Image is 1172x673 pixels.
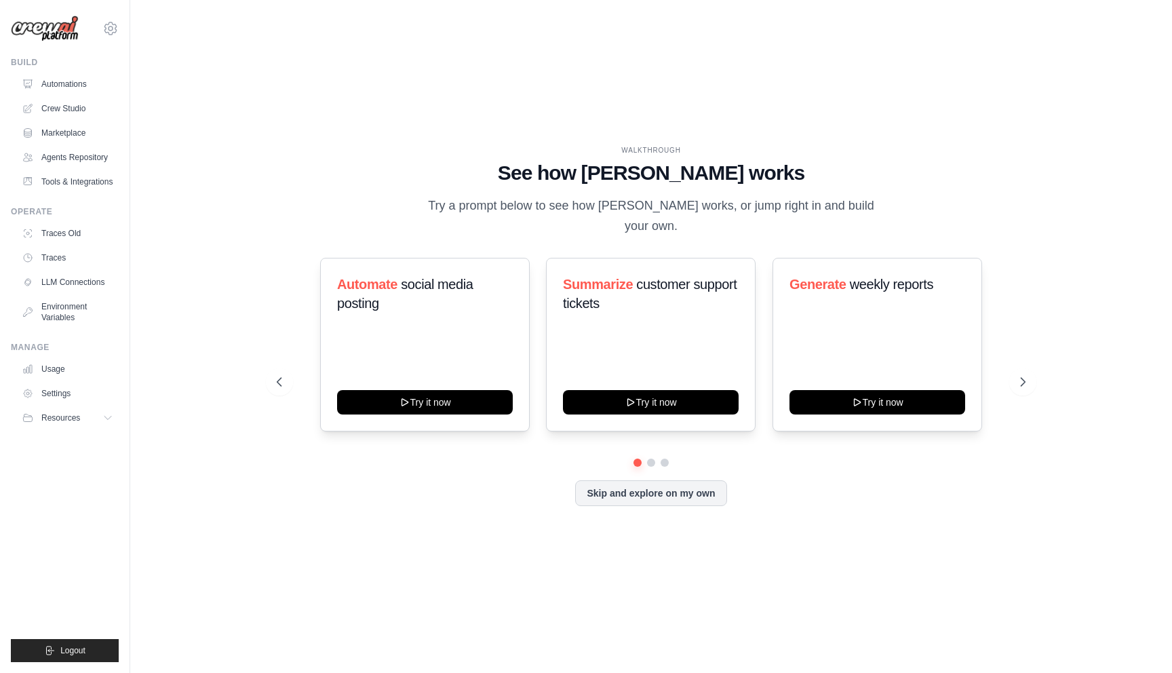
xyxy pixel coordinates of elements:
[16,358,119,380] a: Usage
[11,57,119,68] div: Build
[16,271,119,293] a: LLM Connections
[277,161,1025,185] h1: See how [PERSON_NAME] works
[60,645,85,656] span: Logout
[337,277,397,292] span: Automate
[789,390,965,415] button: Try it now
[16,171,119,193] a: Tools & Integrations
[16,73,119,95] a: Automations
[11,639,119,662] button: Logout
[789,277,846,292] span: Generate
[16,296,119,328] a: Environment Variables
[563,277,737,311] span: customer support tickets
[11,206,119,217] div: Operate
[849,277,933,292] span: weekly reports
[575,480,726,506] button: Skip and explore on my own
[16,122,119,144] a: Marketplace
[337,390,513,415] button: Try it now
[11,16,79,42] img: Logo
[277,145,1025,155] div: WALKTHROUGH
[337,277,473,311] span: social media posting
[16,147,119,168] a: Agents Repository
[16,383,119,404] a: Settings
[423,196,879,236] p: Try a prompt below to see how [PERSON_NAME] works, or jump right in and build your own.
[563,390,739,415] button: Try it now
[563,277,633,292] span: Summarize
[16,247,119,269] a: Traces
[11,342,119,353] div: Manage
[16,223,119,244] a: Traces Old
[16,98,119,119] a: Crew Studio
[41,412,80,423] span: Resources
[16,407,119,429] button: Resources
